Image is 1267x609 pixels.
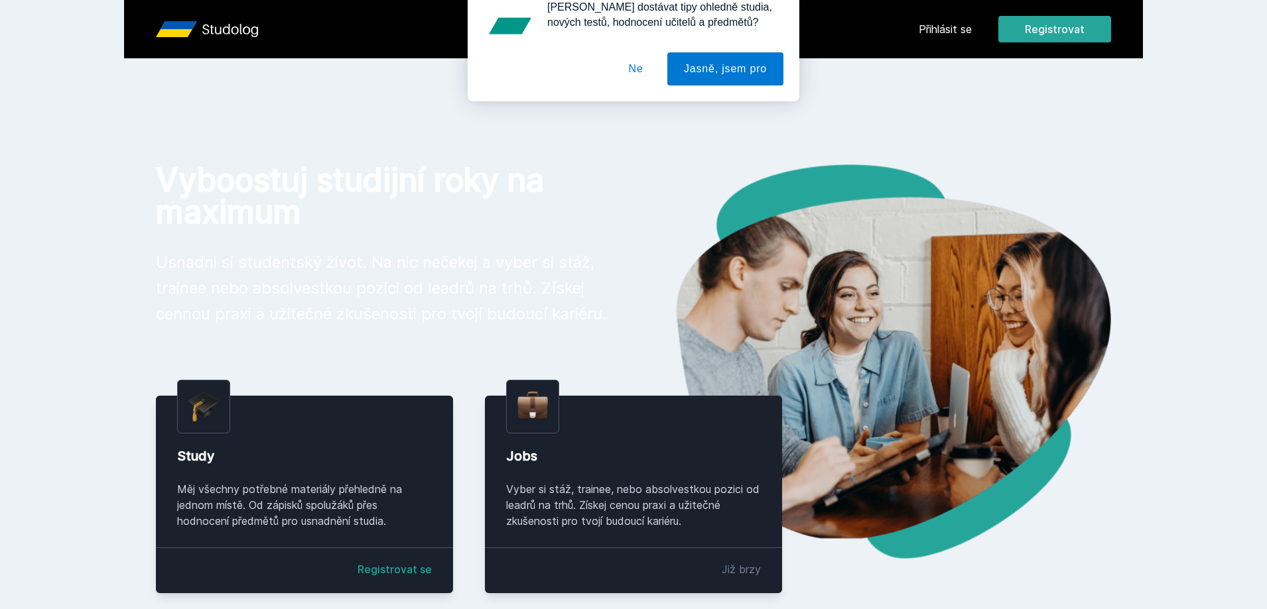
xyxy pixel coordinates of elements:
[722,561,761,577] div: Již brzy
[612,69,660,102] button: Ne
[667,69,783,102] button: Jasně, jsem pro
[484,16,537,69] img: notification icon
[156,249,612,327] p: Usnadni si studentský život. Na nic nečekej a vyber si stáž, trainee nebo absolvestkou pozici od ...
[633,164,1111,559] img: hero.png
[156,164,612,228] h1: Vyboostuj studijní roky na maximum
[506,481,761,529] div: Vyber si stáž, trainee, nebo absolvestkou pozici od leadrů na trhů. Získej cenou praxi a užitečné...
[177,481,432,529] div: Měj všechny potřebné materiály přehledně na jednom místě. Od zápisků spolužáků přes hodnocení pře...
[358,561,432,577] a: Registrovat se
[506,447,761,465] div: Jobs
[177,447,432,465] div: Study
[517,388,548,422] img: briefcase.png
[537,16,783,46] div: [PERSON_NAME] dostávat tipy ohledně studia, nových testů, hodnocení učitelů a předmětů?
[188,391,219,422] img: graduation-cap.png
